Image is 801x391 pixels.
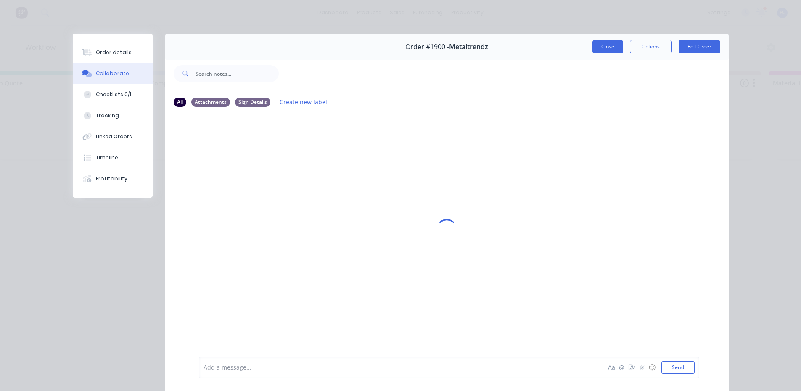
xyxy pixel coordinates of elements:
button: Linked Orders [73,126,153,147]
button: Options [630,40,672,53]
div: Timeline [96,154,118,161]
div: Tracking [96,112,119,119]
div: Profitability [96,175,127,182]
div: Checklists 0/1 [96,91,131,98]
button: Edit Order [679,40,720,53]
button: @ [617,362,627,373]
div: Order details [96,49,132,56]
button: Aa [607,362,617,373]
span: Order #1900 - [405,43,449,51]
span: Metaltrendz [449,43,488,51]
button: Tracking [73,105,153,126]
button: Send [661,361,695,374]
button: Order details [73,42,153,63]
button: Checklists 0/1 [73,84,153,105]
div: Linked Orders [96,133,132,140]
button: Collaborate [73,63,153,84]
button: ☺ [647,362,657,373]
div: Collaborate [96,70,129,77]
button: Timeline [73,147,153,168]
button: Close [592,40,623,53]
button: Profitability [73,168,153,189]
